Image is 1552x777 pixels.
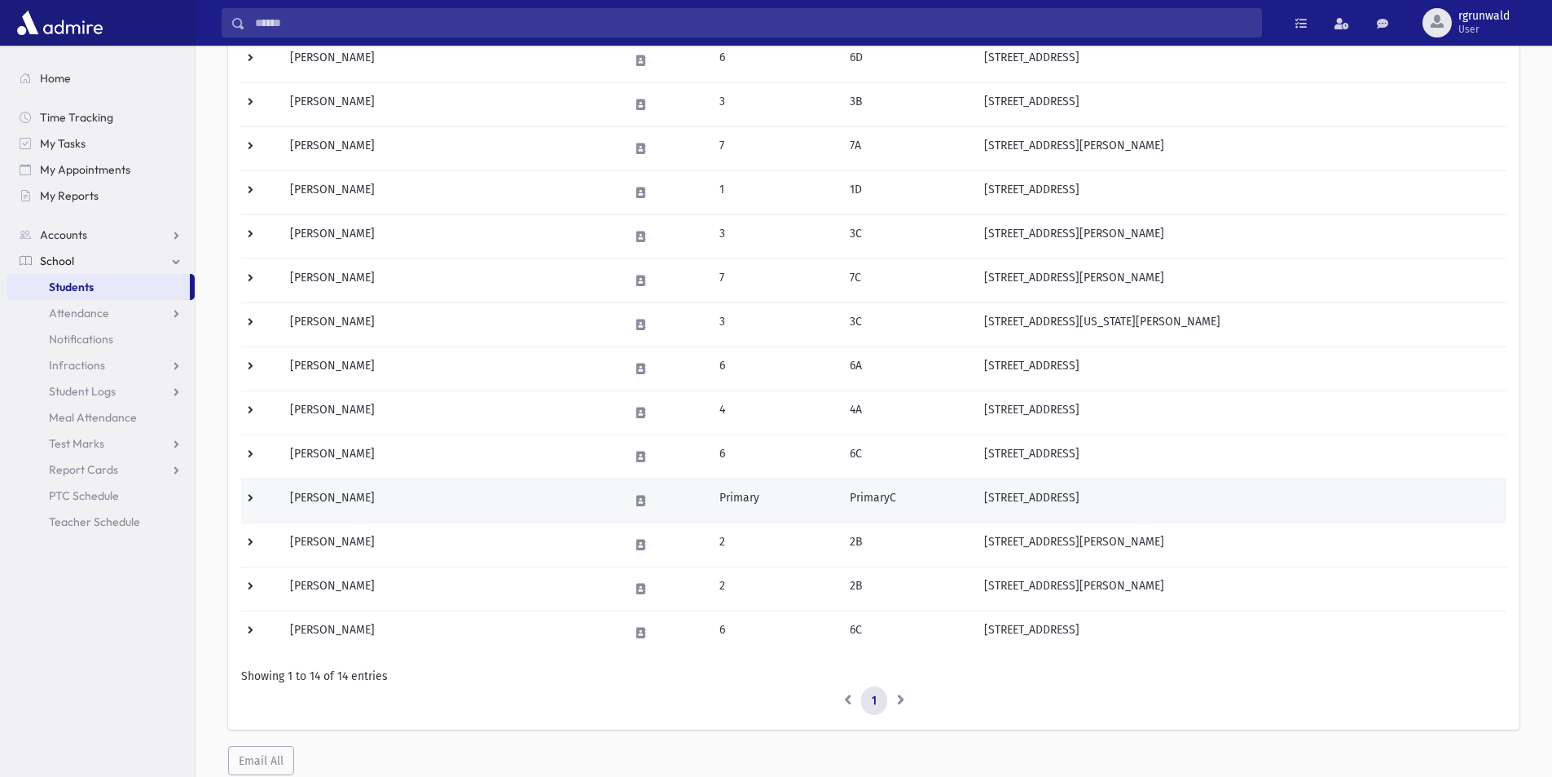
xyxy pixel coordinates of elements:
[241,668,1506,685] div: Showing 1 to 14 of 14 entries
[974,214,1506,258] td: [STREET_ADDRESS][PERSON_NAME]
[710,567,840,611] td: 2
[7,352,195,378] a: Infractions
[280,258,618,302] td: [PERSON_NAME]
[7,378,195,404] a: Student Logs
[974,38,1506,82] td: [STREET_ADDRESS]
[49,306,109,320] span: Attendance
[840,126,974,170] td: 7A
[840,38,974,82] td: 6D
[7,326,195,352] a: Notifications
[7,404,195,430] a: Meal Attendance
[7,430,195,457] a: Test Marks
[280,82,618,126] td: [PERSON_NAME]
[245,8,1261,38] input: Search
[974,479,1506,523] td: [STREET_ADDRESS]
[49,462,118,477] span: Report Cards
[710,38,840,82] td: 6
[49,384,116,399] span: Student Logs
[7,483,195,509] a: PTC Schedule
[710,435,840,479] td: 6
[840,258,974,302] td: 7C
[49,280,94,294] span: Students
[974,611,1506,655] td: [STREET_ADDRESS]
[974,567,1506,611] td: [STREET_ADDRESS][PERSON_NAME]
[40,110,113,125] span: Time Tracking
[280,170,618,214] td: [PERSON_NAME]
[280,611,618,655] td: [PERSON_NAME]
[7,130,195,157] a: My Tasks
[7,509,195,535] a: Teacher Schedule
[40,162,130,177] span: My Appointments
[40,227,87,242] span: Accounts
[710,170,840,214] td: 1
[49,358,105,373] span: Infractions
[7,457,195,483] a: Report Cards
[840,302,974,347] td: 3C
[1458,10,1510,23] span: rgrunwald
[710,82,840,126] td: 3
[280,567,618,611] td: [PERSON_NAME]
[49,514,140,529] span: Teacher Schedule
[228,746,294,775] button: Email All
[1458,23,1510,36] span: User
[7,104,195,130] a: Time Tracking
[840,391,974,435] td: 4A
[974,435,1506,479] td: [STREET_ADDRESS]
[974,523,1506,567] td: [STREET_ADDRESS][PERSON_NAME]
[710,479,840,523] td: Primary
[974,82,1506,126] td: [STREET_ADDRESS]
[7,248,195,274] a: School
[840,214,974,258] td: 3C
[49,488,119,503] span: PTC Schedule
[49,436,104,451] span: Test Marks
[974,258,1506,302] td: [STREET_ADDRESS][PERSON_NAME]
[280,523,618,567] td: [PERSON_NAME]
[7,222,195,248] a: Accounts
[7,274,190,300] a: Students
[710,258,840,302] td: 7
[710,126,840,170] td: 7
[974,347,1506,391] td: [STREET_ADDRESS]
[49,332,113,347] span: Notifications
[710,523,840,567] td: 2
[974,170,1506,214] td: [STREET_ADDRESS]
[280,126,618,170] td: [PERSON_NAME]
[840,479,974,523] td: PrimaryC
[710,302,840,347] td: 3
[840,567,974,611] td: 2B
[280,38,618,82] td: [PERSON_NAME]
[7,183,195,209] a: My Reports
[840,435,974,479] td: 6C
[280,479,618,523] td: [PERSON_NAME]
[974,126,1506,170] td: [STREET_ADDRESS][PERSON_NAME]
[280,347,618,391] td: [PERSON_NAME]
[40,136,86,151] span: My Tasks
[840,347,974,391] td: 6A
[974,391,1506,435] td: [STREET_ADDRESS]
[710,347,840,391] td: 6
[840,82,974,126] td: 3B
[40,71,71,86] span: Home
[840,170,974,214] td: 1D
[280,391,618,435] td: [PERSON_NAME]
[840,523,974,567] td: 2B
[280,435,618,479] td: [PERSON_NAME]
[280,302,618,347] td: [PERSON_NAME]
[40,254,74,268] span: School
[974,302,1506,347] td: [STREET_ADDRESS][US_STATE][PERSON_NAME]
[280,214,618,258] td: [PERSON_NAME]
[7,65,195,91] a: Home
[13,7,107,39] img: AdmirePro
[710,611,840,655] td: 6
[710,391,840,435] td: 4
[840,611,974,655] td: 6C
[7,157,195,183] a: My Appointments
[710,214,840,258] td: 3
[40,188,99,203] span: My Reports
[7,300,195,326] a: Attendance
[861,686,887,716] a: 1
[49,410,137,425] span: Meal Attendance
